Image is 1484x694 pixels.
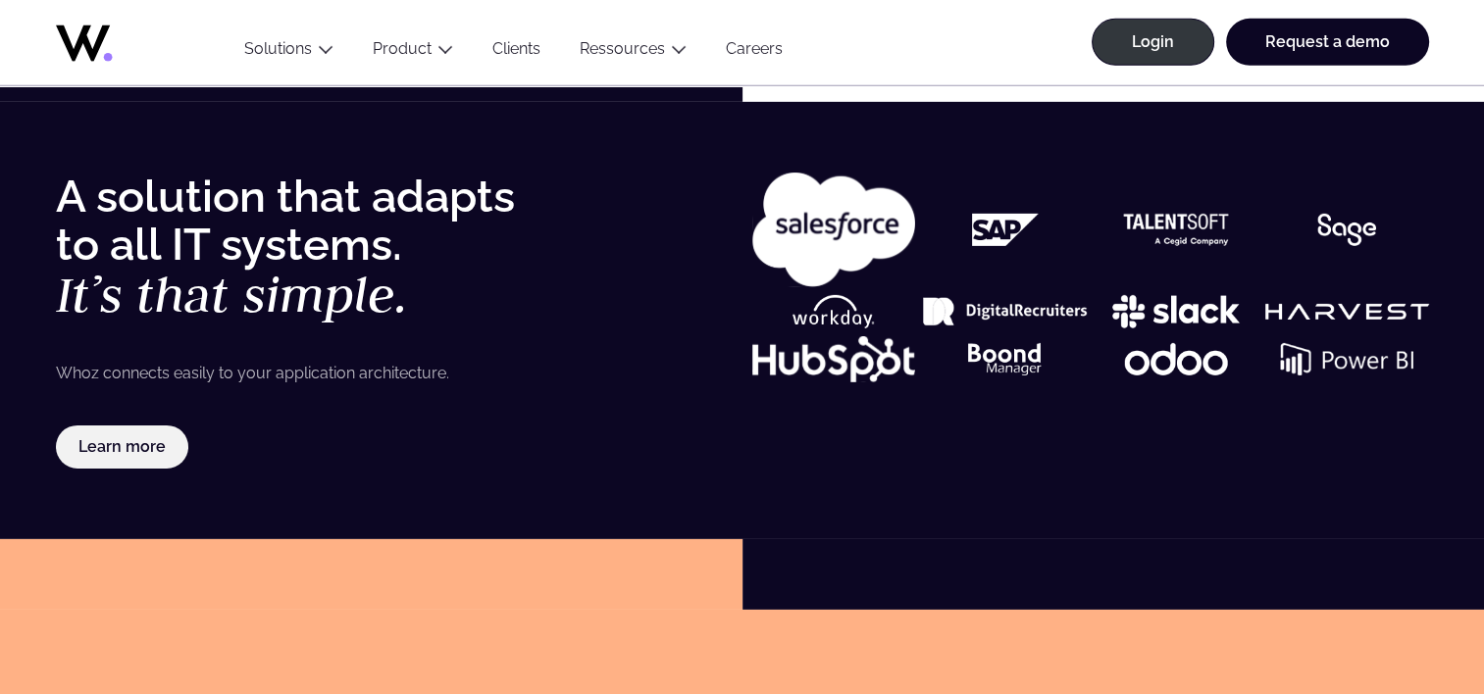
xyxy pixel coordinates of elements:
button: Solutions [225,39,353,66]
button: Ressources [560,39,706,66]
a: Careers [706,39,802,66]
a: Learn more [56,425,189,469]
h3: A solution that adapts to all IT systems. [56,173,665,322]
a: Clients [473,39,560,66]
iframe: Chatbot [1355,565,1457,667]
a: Login [1092,19,1214,66]
p: Whoz connects easily to your application architecture. [56,361,665,385]
a: Ressources [580,39,665,58]
a: Product [373,39,432,58]
button: Product [353,39,473,66]
em: It’s that simple. [56,262,407,326]
a: Request a demo [1226,19,1429,66]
